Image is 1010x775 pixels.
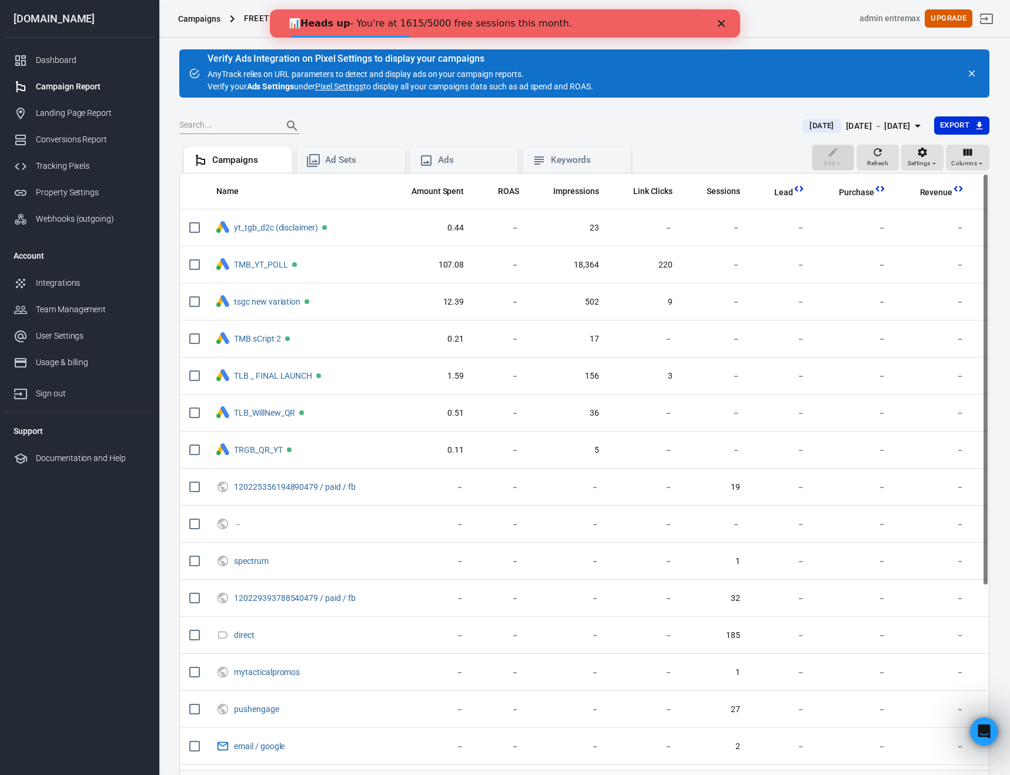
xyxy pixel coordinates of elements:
[901,145,944,171] button: Settings
[412,184,464,198] span: The estimated total amount of money you've spent on your campaign, ad set or ad during its schedule.
[396,630,464,642] span: －
[216,332,229,346] div: Google Ads
[759,187,793,199] span: Lead
[396,222,464,234] span: 0.44
[36,54,145,66] div: Dashboard
[208,54,593,93] div: AnyTrack relies on URL parameters to detect and display ads on your campaign reports. Verify your...
[4,270,155,296] a: Integrations
[691,704,740,716] span: 27
[316,373,321,378] span: Active
[4,206,155,232] a: Webhooks (outgoing)
[618,370,673,382] span: 3
[946,145,989,171] button: Columns
[691,445,740,456] span: －
[247,82,295,91] strong: Ads Settings
[905,185,953,199] span: Total revenue calculated by AnyTrack.
[538,296,599,308] span: 502
[759,741,805,753] span: －
[618,184,673,198] span: The number of clicks on links within the ad that led to advertiser-specified destinations
[538,370,599,382] span: 156
[396,556,464,567] span: －
[4,376,155,407] a: Sign out
[691,407,740,419] span: －
[759,222,805,234] span: －
[234,667,300,677] a: mytacticalpromos
[396,593,464,604] span: －
[824,630,886,642] span: －
[691,370,740,382] span: －
[305,299,309,304] span: Active
[538,407,599,419] span: 36
[759,593,805,604] span: －
[824,556,886,567] span: －
[793,116,934,136] button: [DATE][DATE] － [DATE]
[36,107,145,119] div: Landing Page Report
[234,297,300,306] a: tsgc new variation
[396,184,464,198] span: The estimated total amount of money you've spent on your campaign, ad set or ad during its schedule.
[299,410,304,415] span: Active
[234,223,318,232] a: yt_tgb_d2c (disclaimer)
[412,186,464,198] span: Amount Spent
[691,296,740,308] span: －
[448,11,460,18] div: Close
[618,704,673,716] span: －
[691,630,740,642] span: 185
[846,119,911,133] div: [DATE] － [DATE]
[538,741,599,753] span: －
[216,406,229,420] div: Google Ads
[234,223,320,232] span: yt_tgb_d2c (disclaimer)
[396,333,464,345] span: 0.21
[905,556,965,567] span: －
[483,259,519,271] span: －
[691,482,740,493] span: 19
[691,667,740,679] span: 1
[925,9,972,28] button: Upgrade
[234,741,285,751] a: email / google
[483,370,519,382] span: －
[234,371,312,380] a: TLB _ FINAL LAUNCH
[396,741,464,753] span: －
[905,259,965,271] span: －
[234,556,269,566] a: spectrum
[208,53,593,65] div: Verify Ads Integration on Pixel Settings to display your campaigns
[36,452,145,465] div: Documentation and Help
[691,519,740,530] span: －
[4,349,155,376] a: Usage & billing
[759,667,805,679] span: －
[322,225,327,230] span: Active
[234,445,283,455] a: TRGB_QR_YT
[396,445,464,456] span: 0.11
[805,120,838,132] span: [DATE]
[905,407,965,419] span: －
[824,704,886,716] span: －
[483,222,519,234] span: －
[396,519,464,530] span: －
[483,482,519,493] span: －
[234,519,242,529] a: －
[759,445,805,456] span: －
[216,702,229,716] svg: UTM & Web Traffic
[824,370,886,382] span: －
[234,408,295,417] a: TLB_WillNew_QR
[839,187,874,199] span: Purchase
[315,81,363,93] a: Pixel Settings
[216,554,229,568] svg: UTM & Web Traffic
[4,153,155,179] a: Tracking Pixels
[691,741,740,753] span: 2
[292,262,297,267] span: Active
[618,333,673,345] span: －
[618,667,673,679] span: －
[4,100,155,126] a: Landing Page Report
[396,370,464,382] span: 1.59
[691,259,740,271] span: －
[618,556,673,567] span: －
[538,556,599,567] span: －
[538,482,599,493] span: －
[483,445,519,456] span: －
[216,665,229,679] svg: UTM & Web Traffic
[36,81,145,93] div: Campaign Report
[867,158,888,169] span: Refresh
[691,593,740,604] span: 32
[234,705,281,713] span: pushengage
